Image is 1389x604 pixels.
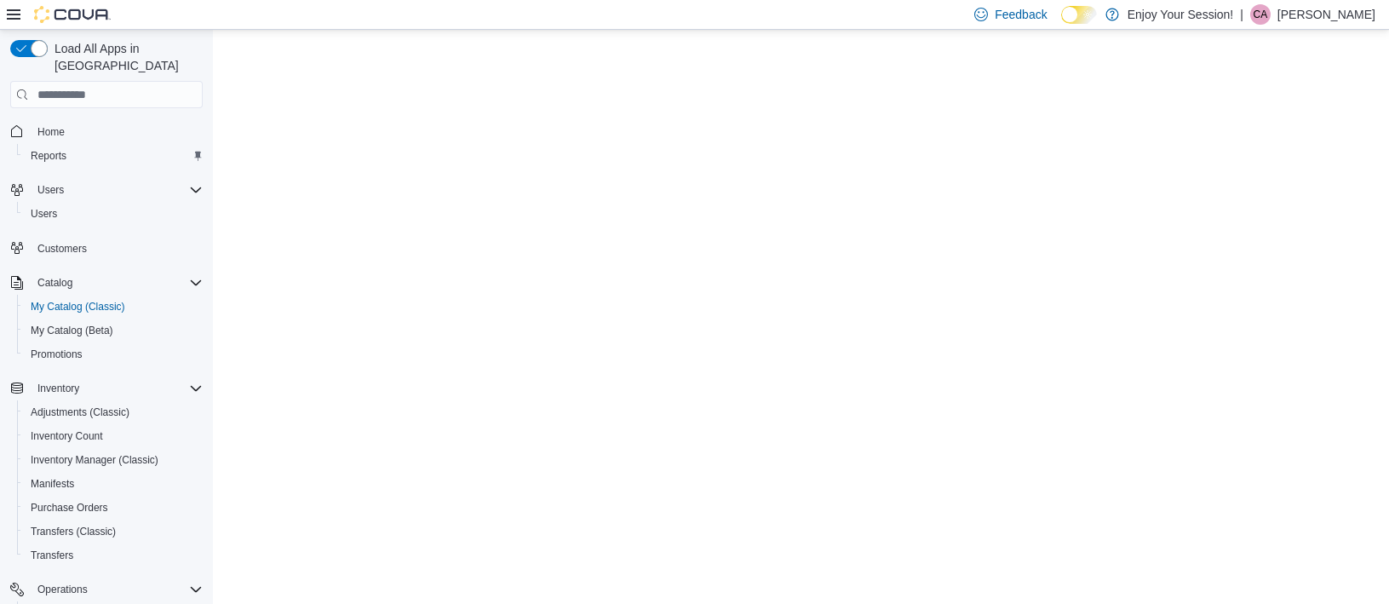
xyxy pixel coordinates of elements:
[37,125,65,139] span: Home
[37,183,64,197] span: Users
[17,520,209,544] button: Transfers (Classic)
[24,545,203,566] span: Transfers
[3,118,209,143] button: Home
[31,378,86,399] button: Inventory
[31,122,72,142] a: Home
[31,348,83,361] span: Promotions
[24,344,203,365] span: Promotions
[17,342,209,366] button: Promotions
[24,498,115,518] a: Purchase Orders
[24,426,110,446] a: Inventory Count
[24,204,203,224] span: Users
[24,320,120,341] a: My Catalog (Beta)
[17,496,209,520] button: Purchase Orders
[3,236,209,261] button: Customers
[37,242,87,256] span: Customers
[31,406,129,419] span: Adjustments (Classic)
[1277,4,1375,25] p: [PERSON_NAME]
[17,400,209,424] button: Adjustments (Classic)
[31,273,203,293] span: Catalog
[24,474,203,494] span: Manifests
[24,474,81,494] a: Manifests
[1254,4,1268,25] span: CA
[31,549,73,562] span: Transfers
[24,402,203,423] span: Adjustments (Classic)
[37,276,72,290] span: Catalog
[31,453,158,467] span: Inventory Manager (Classic)
[1250,4,1271,25] div: Chantel Albert
[31,477,74,491] span: Manifests
[31,149,66,163] span: Reports
[1240,4,1243,25] p: |
[24,204,64,224] a: Users
[24,146,73,166] a: Reports
[31,239,94,259] a: Customers
[48,40,203,74] span: Load All Apps in [GEOGRAPHIC_DATA]
[1061,24,1062,25] span: Dark Mode
[31,579,203,600] span: Operations
[31,120,203,141] span: Home
[31,579,95,600] button: Operations
[17,295,209,319] button: My Catalog (Classic)
[31,238,203,259] span: Customers
[3,178,209,202] button: Users
[24,450,203,470] span: Inventory Manager (Classic)
[34,6,111,23] img: Cova
[31,378,203,399] span: Inventory
[3,377,209,400] button: Inventory
[24,450,165,470] a: Inventory Manager (Classic)
[17,424,209,448] button: Inventory Count
[24,498,203,518] span: Purchase Orders
[31,180,71,200] button: Users
[24,545,80,566] a: Transfers
[3,271,209,295] button: Catalog
[995,6,1047,23] span: Feedback
[17,202,209,226] button: Users
[24,296,132,317] a: My Catalog (Classic)
[17,472,209,496] button: Manifests
[1128,4,1234,25] p: Enjoy Your Session!
[24,521,123,542] a: Transfers (Classic)
[31,429,103,443] span: Inventory Count
[24,320,203,341] span: My Catalog (Beta)
[31,300,125,314] span: My Catalog (Classic)
[37,382,79,395] span: Inventory
[24,344,89,365] a: Promotions
[31,273,79,293] button: Catalog
[24,521,203,542] span: Transfers (Classic)
[31,180,203,200] span: Users
[24,146,203,166] span: Reports
[24,426,203,446] span: Inventory Count
[31,525,116,538] span: Transfers (Classic)
[31,501,108,515] span: Purchase Orders
[24,402,136,423] a: Adjustments (Classic)
[31,207,57,221] span: Users
[1061,6,1097,24] input: Dark Mode
[37,583,88,596] span: Operations
[17,319,209,342] button: My Catalog (Beta)
[31,324,113,337] span: My Catalog (Beta)
[17,144,209,168] button: Reports
[17,448,209,472] button: Inventory Manager (Classic)
[3,578,209,601] button: Operations
[17,544,209,567] button: Transfers
[24,296,203,317] span: My Catalog (Classic)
